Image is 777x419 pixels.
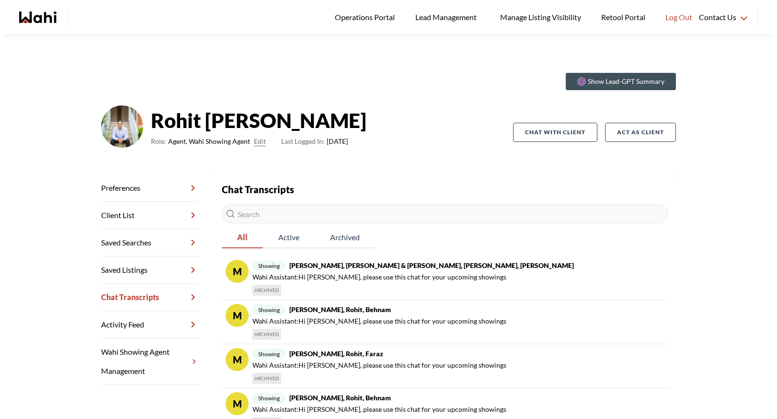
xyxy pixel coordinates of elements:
[151,106,366,135] strong: Rohit [PERSON_NAME]
[252,304,286,315] span: showing
[254,136,266,147] button: Edit
[222,184,294,195] strong: Chat Transcripts
[101,311,199,338] a: Activity Feed
[101,284,199,311] a: Chat Transcripts
[252,373,281,384] span: ARCHIVED
[222,204,668,223] input: Search
[252,271,506,283] span: Wahi Assistant : Hi [PERSON_NAME], please use this chat for your upcoming showings
[226,348,249,371] div: M
[226,304,249,327] div: M
[222,227,263,248] button: All
[252,349,286,360] span: showing
[151,136,166,147] span: Role:
[252,285,281,296] span: ARCHIVED
[513,123,597,142] button: Chat with client
[252,315,506,327] span: Wahi Assistant : Hi [PERSON_NAME], please use this chat for your upcoming showings
[289,349,383,358] strong: [PERSON_NAME], Rohit, Faraz
[101,229,199,256] a: Saved Searches
[263,227,315,247] span: Active
[252,260,286,271] span: showing
[101,202,199,229] a: Client List
[415,11,480,23] span: Lead Management
[289,394,391,402] strong: [PERSON_NAME], Rohit, Behnam
[335,11,398,23] span: Operations Portal
[665,11,692,23] span: Log Out
[566,73,676,90] button: Show Lead-GPT Summary
[226,260,249,283] div: M
[252,404,506,415] span: Wahi Assistant : Hi [PERSON_NAME], please use this chat for your upcoming showings
[315,227,375,248] button: Archived
[263,227,315,248] button: Active
[222,300,668,344] a: Mshowing[PERSON_NAME], Rohit, BehnamWahi Assistant:Hi [PERSON_NAME], please use this chat for you...
[281,136,348,147] span: [DATE]
[252,393,286,404] span: showing
[281,137,325,145] span: Last Logged In:
[101,105,143,148] img: 7de20916e0a61c51.jpeg
[605,123,676,142] button: Act as Client
[226,392,249,415] div: M
[101,256,199,284] a: Saved Listings
[289,261,574,269] strong: [PERSON_NAME], [PERSON_NAME] & [PERSON_NAME], [PERSON_NAME], [PERSON_NAME]
[252,329,281,340] span: ARCHIVED
[101,338,199,385] a: Wahi Showing Agent Management
[252,360,506,371] span: Wahi Assistant : Hi [PERSON_NAME], please use this chat for your upcoming showings
[222,256,668,300] a: Mshowing[PERSON_NAME], [PERSON_NAME] & [PERSON_NAME], [PERSON_NAME], [PERSON_NAME]Wahi Assistant:...
[222,344,668,388] a: Mshowing[PERSON_NAME], Rohit, FarazWahi Assistant:Hi [PERSON_NAME], please use this chat for your...
[222,227,263,247] span: All
[19,12,57,23] a: Wahi homepage
[601,11,648,23] span: Retool Portal
[315,227,375,247] span: Archived
[497,11,584,23] span: Manage Listing Visibility
[168,136,250,147] span: Agent, Wahi Showing Agent
[289,305,391,314] strong: [PERSON_NAME], Rohit, Behnam
[588,77,664,86] p: Show Lead-GPT Summary
[101,175,199,202] a: Preferences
